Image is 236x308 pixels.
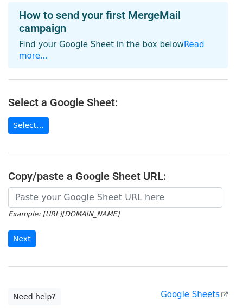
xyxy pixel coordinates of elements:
h4: Select a Google Sheet: [8,96,228,109]
h4: How to send your first MergeMail campaign [19,9,217,35]
h4: Copy/paste a Google Sheet URL: [8,170,228,183]
input: Next [8,230,36,247]
a: Need help? [8,288,61,305]
div: চ্যাট উইজেট [182,256,236,308]
p: Find your Google Sheet in the box below [19,39,217,62]
a: Read more... [19,40,205,61]
a: Select... [8,117,49,134]
small: Example: [URL][DOMAIN_NAME] [8,210,119,218]
input: Paste your Google Sheet URL here [8,187,222,208]
a: Google Sheets [161,290,228,299]
iframe: Chat Widget [182,256,236,308]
